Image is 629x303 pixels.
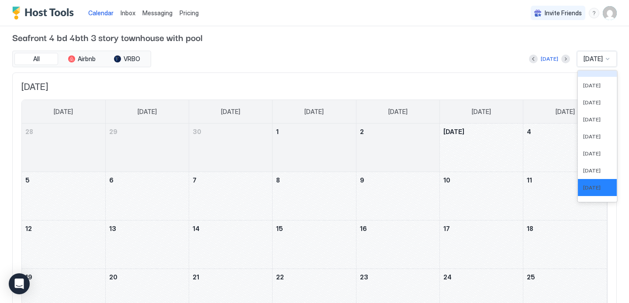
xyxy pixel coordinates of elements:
div: [DATE] [541,55,558,63]
a: October 19, 2025 [22,269,105,285]
td: September 28, 2025 [22,124,105,172]
span: Pricing [180,9,199,17]
div: tab-group [12,51,151,67]
span: [DATE] [583,82,601,89]
a: October 23, 2025 [356,269,439,285]
a: October 20, 2025 [106,269,189,285]
a: October 18, 2025 [523,220,607,237]
div: Open Intercom Messenger [9,273,30,294]
td: October 3, 2025 [439,124,523,172]
a: October 7, 2025 [189,172,272,188]
td: October 2, 2025 [356,124,439,172]
span: [DATE] [583,184,601,191]
span: [DATE] [21,82,608,93]
span: VRBO [124,55,140,63]
span: [DATE] [583,201,601,208]
span: 24 [443,273,452,281]
span: Airbnb [78,55,96,63]
a: October 3, 2025 [440,124,523,140]
span: 11 [527,176,532,184]
span: [DATE] [138,108,157,116]
span: 15 [276,225,283,232]
span: Messaging [142,9,173,17]
a: October 14, 2025 [189,220,272,237]
span: 10 [443,176,450,184]
span: [DATE] [584,55,603,63]
a: October 12, 2025 [22,220,105,237]
span: [DATE] [443,128,464,135]
button: All [14,53,58,65]
span: [DATE] [556,108,575,116]
span: 28 [25,128,33,135]
span: 18 [527,225,533,232]
div: User profile [603,6,617,20]
span: [DATE] [583,150,601,157]
td: October 6, 2025 [105,172,189,220]
a: October 17, 2025 [440,220,523,237]
a: October 22, 2025 [273,269,356,285]
a: September 28, 2025 [22,124,105,140]
a: Inbox [121,8,135,17]
span: 20 [109,273,118,281]
a: October 13, 2025 [106,220,189,237]
span: All [33,55,40,63]
a: October 2, 2025 [356,124,439,140]
a: October 9, 2025 [356,172,439,188]
span: 9 [360,176,364,184]
a: October 1, 2025 [273,124,356,140]
a: October 21, 2025 [189,269,272,285]
td: October 17, 2025 [439,220,523,269]
span: 13 [109,225,116,232]
td: October 8, 2025 [273,172,356,220]
div: menu [589,8,599,18]
td: October 18, 2025 [523,220,607,269]
span: 7 [193,176,197,184]
span: Seafront 4 bd 4bth 3 story townhouse with pool [12,31,617,44]
span: Invite Friends [545,9,582,17]
span: 12 [25,225,32,232]
button: Next month [561,55,570,63]
span: [DATE] [472,108,491,116]
td: October 1, 2025 [273,124,356,172]
td: October 10, 2025 [439,172,523,220]
span: 21 [193,273,199,281]
a: September 29, 2025 [106,124,189,140]
span: 17 [443,225,450,232]
span: 4 [527,128,531,135]
a: Monday [129,100,166,124]
span: 22 [276,273,284,281]
a: October 8, 2025 [273,172,356,188]
button: Airbnb [60,53,104,65]
td: October 13, 2025 [105,220,189,269]
span: [DATE] [583,133,601,140]
a: Messaging [142,8,173,17]
a: Sunday [45,100,82,124]
td: September 29, 2025 [105,124,189,172]
span: 30 [193,128,201,135]
a: Saturday [547,100,584,124]
td: October 5, 2025 [22,172,105,220]
a: Calendar [88,8,114,17]
td: September 30, 2025 [189,124,273,172]
span: [DATE] [583,99,601,106]
a: September 30, 2025 [189,124,272,140]
span: 6 [109,176,114,184]
span: [DATE] [583,167,601,174]
a: October 10, 2025 [440,172,523,188]
span: [DATE] [304,108,324,116]
button: [DATE] [539,54,560,64]
a: Host Tools Logo [12,7,78,20]
a: Wednesday [296,100,332,124]
span: 14 [193,225,200,232]
span: 25 [527,273,535,281]
span: 2 [360,128,364,135]
a: October 25, 2025 [523,269,607,285]
td: October 14, 2025 [189,220,273,269]
td: October 9, 2025 [356,172,439,220]
button: Previous month [529,55,538,63]
td: October 11, 2025 [523,172,607,220]
td: October 12, 2025 [22,220,105,269]
span: 1 [276,128,279,135]
a: October 16, 2025 [356,220,439,237]
a: Thursday [380,100,416,124]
